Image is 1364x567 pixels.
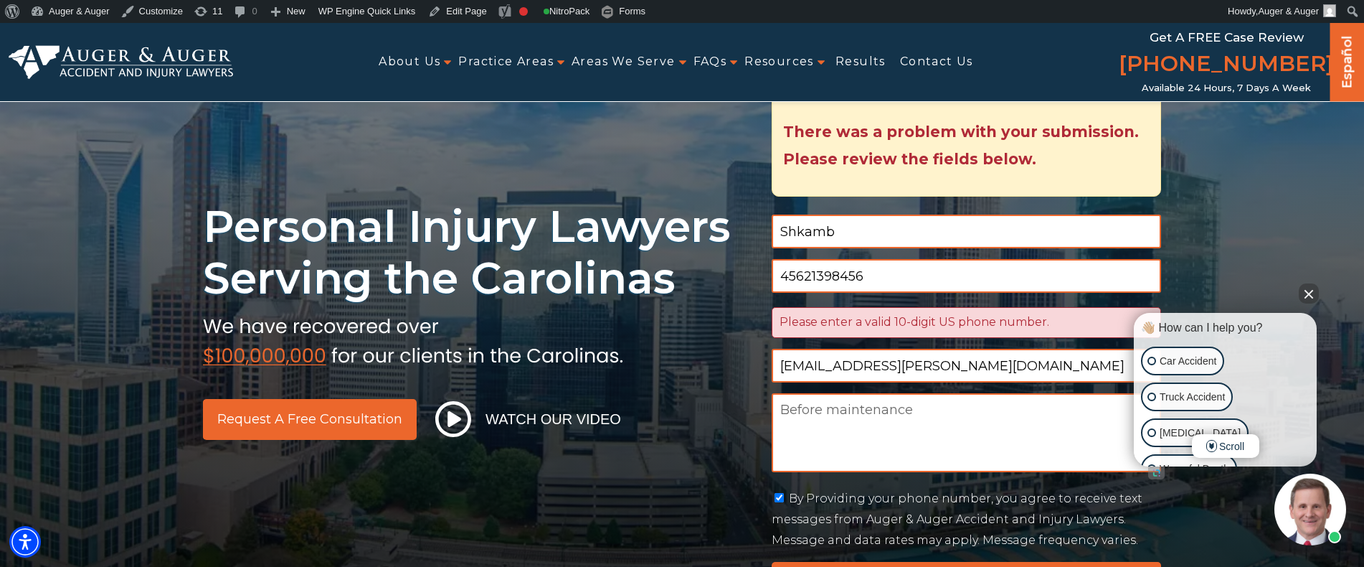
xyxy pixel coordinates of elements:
p: Car Accident [1160,352,1216,370]
a: Open intaker chat [1148,467,1165,479]
a: Contact Us [900,46,973,78]
a: Resources [744,46,814,78]
a: Español [1336,22,1359,98]
a: Practice Areas [458,46,554,78]
div: 👋🏼 How can I help you? [1137,320,1313,336]
a: Request a Free Consultation [203,399,417,440]
a: [PHONE_NUMBER] [1119,48,1334,83]
a: Areas We Serve [572,46,676,78]
button: Watch Our Video [431,400,625,438]
img: sub text [203,311,623,366]
div: Focus keyphrase not set [519,7,528,16]
a: Results [835,46,886,78]
h1: Personal Injury Lawyers Serving the Carolinas [203,201,754,304]
span: Scroll [1192,434,1259,458]
img: Auger & Auger Accident and Injury Lawyers Logo [9,45,233,80]
span: Available 24 Hours, 7 Days a Week [1142,83,1311,94]
label: By Providing your phone number, you agree to receive text messages from Auger & Auger Accident an... [772,492,1142,547]
span: Get a FREE Case Review [1150,30,1304,44]
div: Please enter a valid 10-digit US phone number. [772,307,1161,338]
img: Intaker widget Avatar [1274,474,1346,545]
div: Accessibility Menu [9,526,41,558]
textarea: Before maintenance [772,393,1161,472]
p: Wrongful Death [1160,460,1229,478]
h2: There was a problem with your submission. Please review the fields below. [783,118,1150,173]
input: Phone Number [772,259,1161,293]
a: About Us [379,46,440,78]
button: Close Intaker Chat Widget [1299,283,1319,304]
input: Email [772,349,1161,383]
span: Auger & Auger [1258,6,1319,17]
p: Truck Accident [1160,388,1225,406]
a: FAQs [693,46,727,78]
span: Request a Free Consultation [217,413,402,426]
input: Name [772,215,1161,248]
p: [MEDICAL_DATA] [1160,424,1241,442]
